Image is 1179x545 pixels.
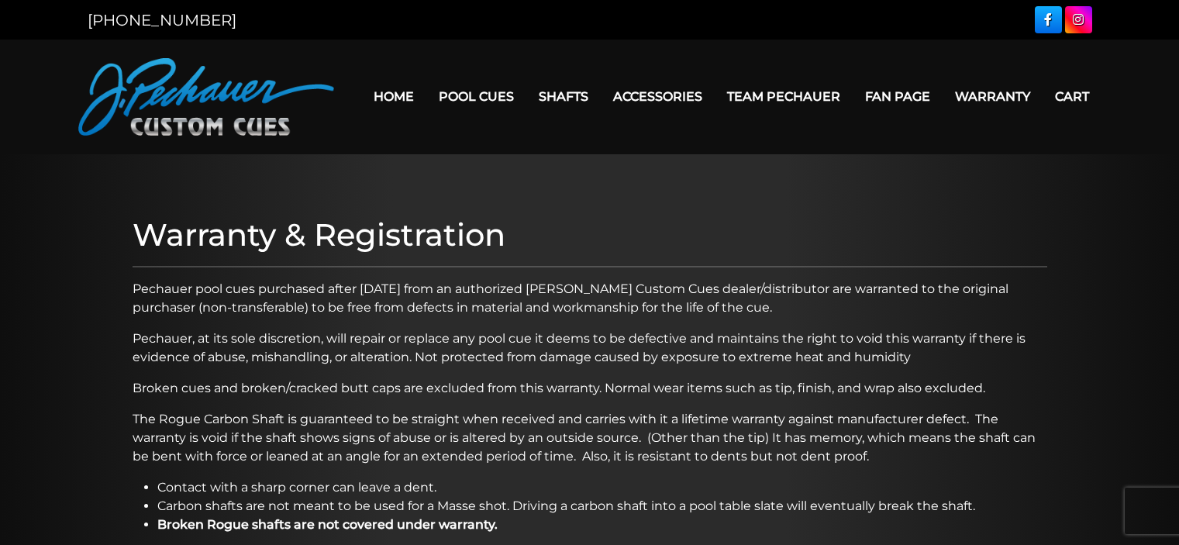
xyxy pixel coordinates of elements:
[157,478,1047,497] li: Contact with a sharp corner can leave a dent.
[943,77,1043,116] a: Warranty
[526,77,601,116] a: Shafts
[133,329,1047,367] p: Pechauer, at its sole discretion, will repair or replace any pool cue it deems to be defective an...
[88,11,236,29] a: [PHONE_NUMBER]
[1043,77,1101,116] a: Cart
[133,280,1047,317] p: Pechauer pool cues purchased after [DATE] from an authorized [PERSON_NAME] Custom Cues dealer/dis...
[715,77,853,116] a: Team Pechauer
[426,77,526,116] a: Pool Cues
[133,379,1047,398] p: Broken cues and broken/cracked butt caps are excluded from this warranty. Normal wear items such ...
[157,517,498,532] strong: Broken Rogue shafts are not covered under warranty.
[78,58,334,136] img: Pechauer Custom Cues
[601,77,715,116] a: Accessories
[157,497,1047,516] li: Carbon shafts are not meant to be used for a Masse shot. Driving a carbon shaft into a pool table...
[853,77,943,116] a: Fan Page
[133,410,1047,466] p: The Rogue Carbon Shaft is guaranteed to be straight when received and carries with it a lifetime ...
[361,77,426,116] a: Home
[133,216,1047,254] h1: Warranty & Registration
